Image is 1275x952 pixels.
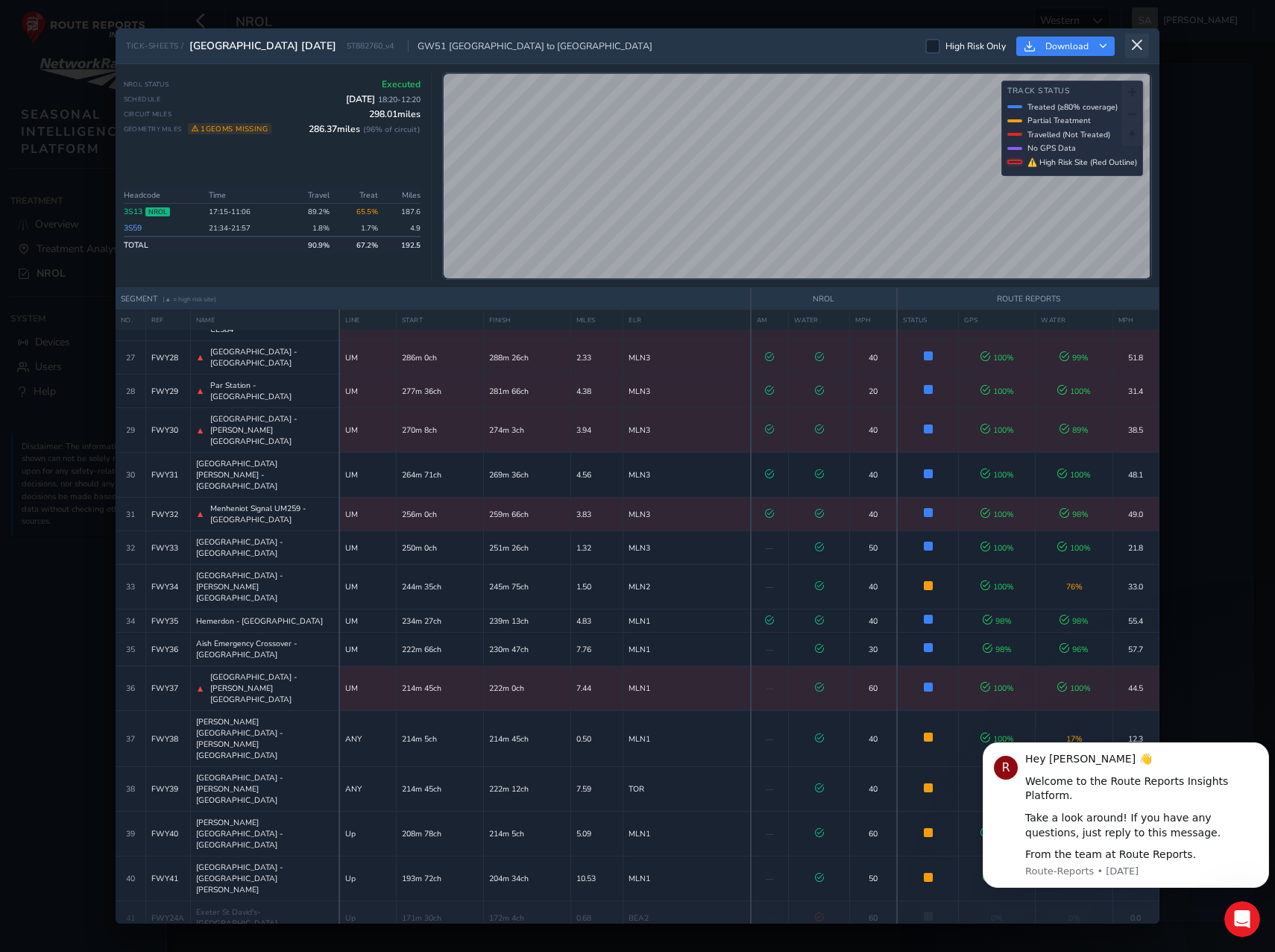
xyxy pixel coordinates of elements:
td: MLN3 [623,341,751,375]
td: MLN2 [623,565,751,610]
span: 100 % [980,733,1014,745]
span: [GEOGRAPHIC_DATA] - [PERSON_NAME][GEOGRAPHIC_DATA] [196,570,334,604]
td: Up [339,812,396,857]
td: 269m 36ch [483,453,570,498]
td: 277m 36ch [396,375,483,408]
td: 33.0 [1112,565,1159,610]
h4: Track Status [1007,87,1137,96]
td: MLN3 [623,408,751,453]
th: WATER [788,310,850,331]
th: GPS [959,310,1036,331]
span: ▲ [196,425,205,436]
th: MILES [570,310,623,331]
span: 100 % [1057,542,1091,554]
td: 0.68 [570,901,623,935]
td: 40 [850,408,897,453]
td: 3.94 [570,408,623,453]
td: 4.9 [382,220,421,237]
span: — [766,783,774,795]
td: 55.4 [1112,610,1159,633]
td: MLN1 [623,812,751,857]
td: 214m 5ch [483,812,570,857]
td: 40 [850,341,897,375]
span: ▲ [196,351,205,363]
td: 7.44 [570,666,623,711]
td: 7.76 [570,633,623,666]
span: 100 % [1057,683,1091,694]
td: 256m 0ch [396,498,483,531]
td: 31.4 [1112,375,1159,408]
td: 5.09 [570,812,623,857]
td: MLN1 [623,857,751,901]
td: 67.2 % [334,237,382,253]
td: UM [339,341,396,375]
td: 17:15 - 11:06 [204,204,285,220]
td: 230m 47ch [483,633,570,666]
span: 98 % [1060,509,1089,520]
span: 100 % [980,581,1014,592]
td: 193m 72ch [396,857,483,901]
span: 100 % [980,683,1014,694]
th: Headcode [124,187,204,204]
td: 0.50 [570,711,623,767]
td: 264m 71ch [396,453,483,498]
th: NROL [751,288,897,310]
td: 259m 66ch [483,498,570,531]
iframe: Intercom live chat [1224,901,1260,937]
span: [GEOGRAPHIC_DATA] - [PERSON_NAME][GEOGRAPHIC_DATA] [196,772,334,806]
span: 98 % [1060,616,1089,627]
span: 89 % [1060,425,1089,436]
td: 222m 0ch [483,666,570,711]
span: — [766,683,774,694]
th: FINISH [483,310,570,331]
td: 270m 8ch [396,408,483,453]
td: 20 [850,375,897,408]
td: 40 [850,565,897,610]
iframe: Intercom notifications message [977,739,1275,945]
td: ANY [339,711,396,767]
td: 214m 45ch [396,767,483,812]
th: NAME [190,310,339,331]
td: UM [339,453,396,498]
span: Partial Treatment [1027,115,1091,126]
td: 192.5 [382,237,421,253]
span: Geometry Miles [124,123,272,134]
td: Up [339,857,396,901]
td: UM [339,531,396,565]
td: UM [339,565,396,610]
th: ROUTE REPORTS [897,288,1159,310]
span: 76 % [1066,581,1083,592]
span: [GEOGRAPHIC_DATA][PERSON_NAME] - [GEOGRAPHIC_DATA] [196,458,334,492]
td: 171m 30ch [396,901,483,935]
td: 21.8 [1112,531,1159,565]
th: Treat [334,187,382,204]
span: [GEOGRAPHIC_DATA] - [GEOGRAPHIC_DATA][PERSON_NAME] [196,862,334,895]
span: ( 96 % of circuit) [363,124,421,135]
th: Miles [382,187,421,204]
td: MLN3 [623,498,751,531]
span: ⚠ High Risk Site (Red Outline) [1027,157,1137,168]
td: 2.33 [570,341,623,375]
span: 100 % [980,425,1014,436]
span: 298.01 miles [369,108,421,120]
td: TOTAL [124,237,204,253]
th: AM [751,310,788,331]
td: 239m 13ch [483,610,570,633]
span: — [766,828,774,839]
td: MLN3 [623,531,751,565]
span: Executed [382,78,421,90]
span: [GEOGRAPHIC_DATA] - [PERSON_NAME][GEOGRAPHIC_DATA] [210,413,333,447]
td: UM [339,633,396,666]
span: ▲ [196,508,205,520]
td: 222m 66ch [396,633,483,666]
td: 89.2 % [285,204,333,220]
td: 50 [850,857,897,901]
td: 1.32 [570,531,623,565]
td: 21:34 - 21:57 [204,220,285,237]
span: — [766,644,774,655]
